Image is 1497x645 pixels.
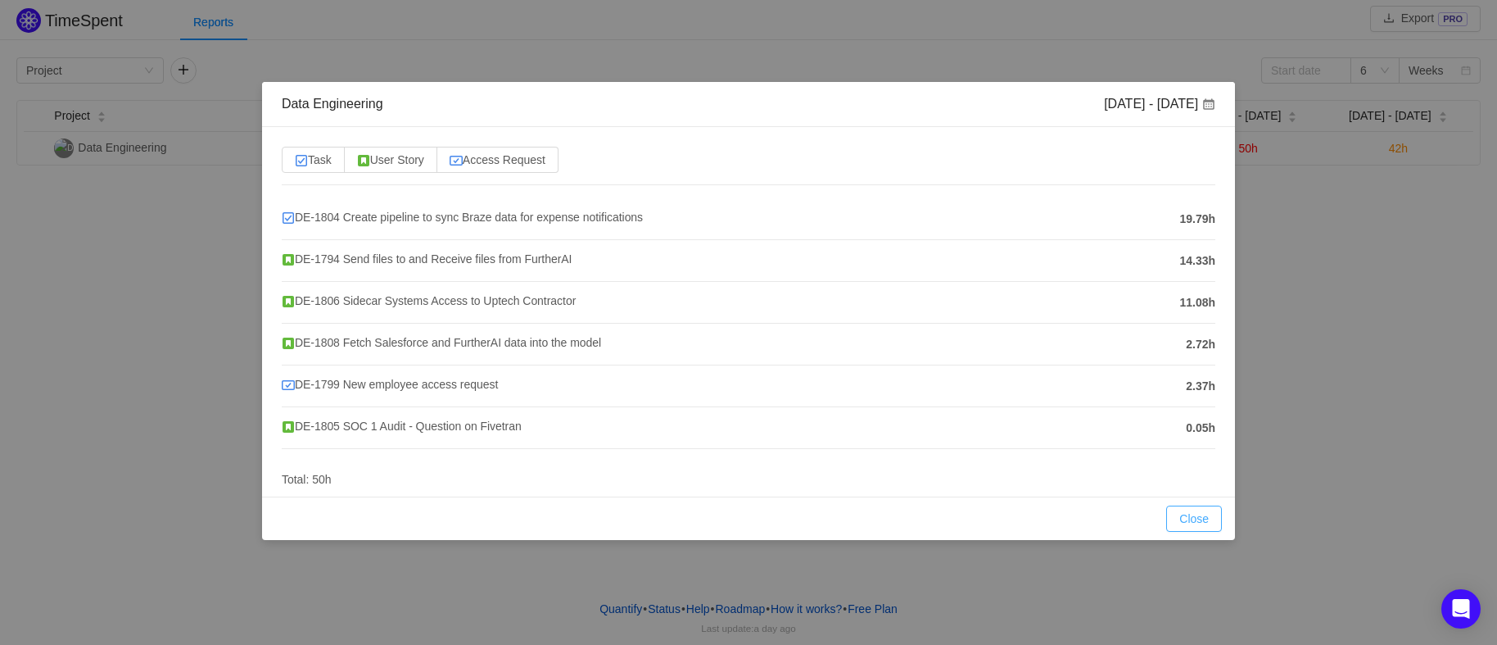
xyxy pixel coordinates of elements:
[282,253,295,266] img: story.svg
[282,211,295,225] img: 10318
[1186,336,1215,353] span: 2.72h
[282,379,295,392] img: 10300
[295,154,308,167] img: 10318
[282,420,295,434] img: story.svg
[282,95,383,113] div: Data Engineering
[282,378,498,391] span: DE-1799 New employee access request
[357,153,424,166] span: User Story
[295,153,332,166] span: Task
[282,337,295,350] img: story.svg
[1166,506,1222,532] button: Close
[450,153,545,166] span: Access Request
[1186,420,1215,437] span: 0.05h
[282,211,643,224] span: DE-1804 Create pipeline to sync Braze data for expense notifications
[282,294,576,307] span: DE-1806 Sidecar Systems Access to Uptech Contractor
[1180,294,1216,311] span: 11.08h
[450,154,463,167] img: 10300
[282,473,332,486] span: Total: 50h
[282,252,572,266] span: DE-1794 Send files to and Receive files from FurtherAI
[282,295,295,308] img: story.svg
[357,154,370,167] img: story.svg
[1180,211,1216,228] span: 19.79h
[1104,95,1215,113] div: [DATE] - [DATE]
[1180,252,1216,270] span: 14.33h
[282,336,601,349] span: DE-1808 Fetch Salesforce and FurtherAI data into the model
[1186,378,1215,395] span: 2.37h
[1441,589,1481,629] div: Open Intercom Messenger
[282,420,522,433] span: DE-1805 SOC 1 Audit - Question on Fivetran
